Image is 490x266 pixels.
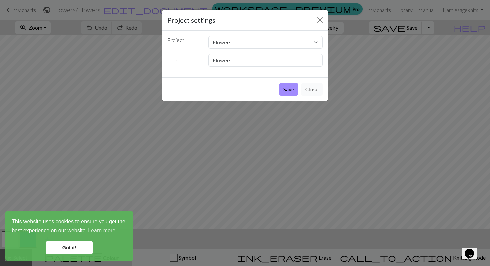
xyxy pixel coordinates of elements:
[163,36,204,46] label: Project
[167,15,215,25] h5: Project settings
[462,239,483,259] iframe: chat widget
[163,54,204,67] label: Title
[301,83,323,96] button: Close
[5,211,133,261] div: cookieconsent
[315,15,325,25] button: Close
[12,218,127,236] span: This website uses cookies to ensure you get the best experience on our website.
[87,226,116,236] a: learn more about cookies
[46,241,93,254] a: dismiss cookie message
[279,83,298,96] button: Save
